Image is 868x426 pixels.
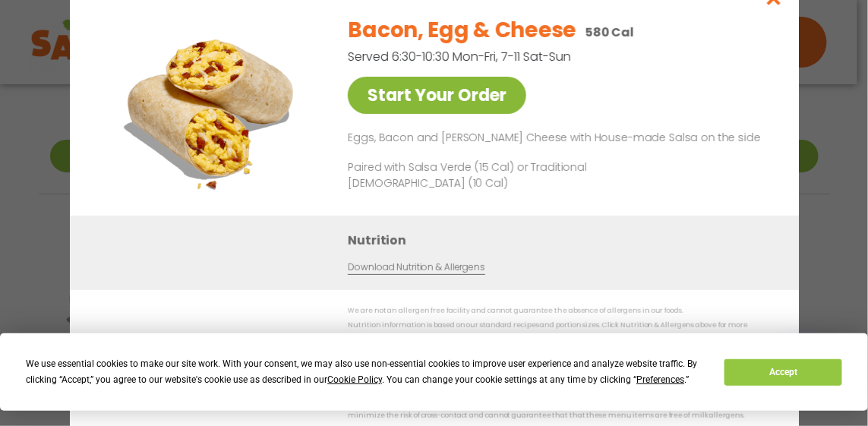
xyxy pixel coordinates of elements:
[104,3,317,216] img: Featured product photo for Bacon, Egg & Cheese
[636,374,684,385] span: Preferences
[348,231,776,250] h3: Nutrition
[348,159,629,191] p: Paired with Salsa Verde (15 Cal) or Traditional [DEMOGRAPHIC_DATA] (10 Cal)
[348,260,485,275] a: Download Nutrition & Allergens
[348,398,769,421] p: While our menu includes foods that are made without dairy, our restaurants are not dairy free. We...
[26,356,706,388] div: We use essential cookies to make our site work. With your consent, we may also use non-essential ...
[327,374,382,385] span: Cookie Policy
[724,359,841,386] button: Accept
[348,77,526,114] a: Start Your Order
[586,23,634,42] p: 580 Cal
[348,129,762,147] p: Eggs, Bacon and [PERSON_NAME] Cheese with House-made Salsa on the side
[348,319,769,342] p: Nutrition information is based on our standard recipes and portion sizes. Click Nutrition & Aller...
[348,47,690,66] p: Served 6:30-10:30 Mon-Fri, 7-11 Sat-Sun
[348,305,769,317] p: We are not an allergen free facility and cannot guarantee the absence of allergens in our foods.
[348,14,576,46] h2: Bacon, Egg & Cheese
